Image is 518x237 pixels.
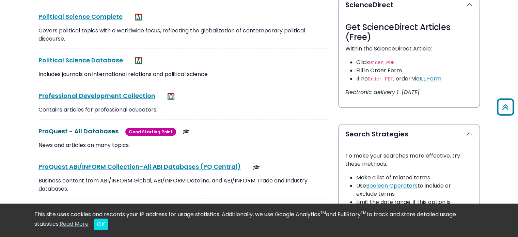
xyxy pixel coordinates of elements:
[356,174,473,182] li: Make a list of related terms
[94,219,108,230] button: Close
[369,60,395,65] code: Order PDF
[368,76,394,82] code: Order PDF
[60,220,89,228] a: Read More
[253,164,260,171] img: Scholarly or Peer Reviewed
[345,45,473,53] p: Within the ScienceDirect Article:
[356,75,473,83] li: If no , order via
[168,93,174,100] img: MeL (Michigan electronic Library)
[38,127,119,135] a: ProQuest - All Databases
[345,23,473,42] h3: Get ScienceDirect Articles (Free)
[34,210,484,230] div: This site uses cookies and records your IP address for usage statistics. Additionally, we use Goo...
[183,128,190,135] img: Scholarly or Peer Reviewed
[420,75,441,83] a: ILL Form
[38,12,123,21] a: Political Science Complete
[135,57,142,64] img: MeL (Michigan electronic Library)
[38,141,330,149] p: News and articles on many topics.
[356,198,473,214] li: Limit the date range, if this option is available
[361,210,366,216] sup: TM
[356,66,473,75] li: Fill in Order Form
[339,124,480,144] button: Search Strategies
[38,56,123,64] a: Political Science Database
[345,152,473,168] p: To make your searches more effective, try these methods:
[38,27,330,43] p: Covers political topics with a worldwide focus, reflecting the globalization of contemporary poli...
[38,91,155,100] a: Professional Development Collection
[366,182,418,190] a: Boolean Operators
[356,58,473,66] li: Click
[135,14,142,20] img: MeL (Michigan electronic Library)
[356,182,473,198] li: Use to include or exclude terms
[495,101,516,113] a: Back to Top
[38,106,330,114] p: Contains articles for professional educators.
[38,70,330,78] p: Includes journals on international relations and political science
[125,128,176,136] span: Good Starting Point
[345,88,420,96] i: Electronic delivery 1-[DATE]
[38,162,241,171] a: ProQuest ABI/INFORM Collection-All ABI Databases (PQ Central)
[320,210,326,216] sup: TM
[38,177,330,193] p: Business content from ABI/INFORM Global, ABI/INFORM Dateline, and ABI/INFORM Trade and Industry d...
